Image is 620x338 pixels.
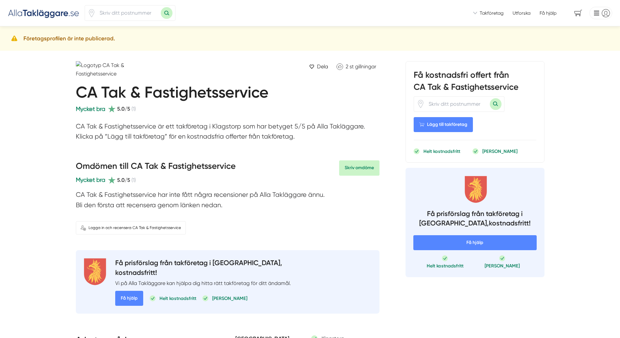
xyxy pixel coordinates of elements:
[131,176,136,184] span: (1)
[414,69,536,96] h3: Få kostnadsfri offert från CA Tak & Fastighetsservice
[115,258,291,279] h4: Få prisförslag från takföretag i [GEOGRAPHIC_DATA], kostnadsfritt!
[115,279,291,287] p: Vi på Alla Takläggare kan hjälpa dig hitta rätt takföretag för ditt ändamål.
[115,291,143,306] span: Få hjälp
[88,9,96,17] span: Klicka för att använda din position.
[414,117,473,132] : Lägg till takföretag
[485,263,520,269] p: [PERSON_NAME]
[117,105,130,113] span: 5.0/5
[131,105,136,113] span: (1)
[76,176,105,183] span: Mycket bra
[413,209,537,230] h4: Få prisförslag från takföretag i [GEOGRAPHIC_DATA], kostnadsfritt!
[317,62,328,71] span: Dela
[480,10,503,16] span: Takföretag
[540,10,557,16] span: Få hjälp
[96,6,161,20] input: Skriv ditt postnummer
[159,295,196,302] p: Helt kostnadsfritt
[76,160,236,175] h3: Omdömen till CA Tak & Fastighetsservice
[513,10,530,16] a: Utforska
[482,148,517,155] p: [PERSON_NAME]
[427,263,463,269] p: Helt kostnadsfritt
[339,160,379,175] a: Skriv omdöme
[417,100,425,108] svg: Pin / Karta
[117,176,130,184] span: 5.0/5
[212,295,247,302] p: [PERSON_NAME]
[76,83,269,104] h1: CA Tak & Fastighetsservice
[423,148,460,155] p: Helt kostnadsfritt
[307,61,331,72] a: Dela
[76,221,186,235] a: Logga in och recensera CA Tak & Fastighetsservice
[76,105,105,112] span: Mycket bra
[490,98,502,110] button: Sök med postnummer
[76,121,379,145] p: CA Tak & Fastighetsservice är ett takföretag i Klagstorp som har betyget 5/5 på Alla Takläggare. ...
[346,63,348,70] span: 2
[413,235,537,250] span: Få hjälp
[161,7,172,19] button: Sök med postnummer
[88,9,96,17] svg: Pin / Karta
[425,97,490,112] input: Skriv ditt postnummer
[8,7,79,18] img: Alla Takläggare
[417,100,425,108] span: Klicka för att använda din position.
[89,225,181,231] span: Logga in och recensera CA Tak & Fastighetsservice
[76,190,379,213] p: CA Tak & Fastighetsservice har inte fått några recensioner på Alla Takläggare ännu. Bli den först...
[570,7,587,19] span: navigation-cart
[350,63,376,70] span: st gillningar
[76,61,147,78] img: Logotyp CA Tak & Fastighetsservice
[23,34,115,43] h5: Företagsprofilen är inte publicerad.
[333,61,379,72] a: Klicka för att gilla CA Tak & Fastighetsservice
